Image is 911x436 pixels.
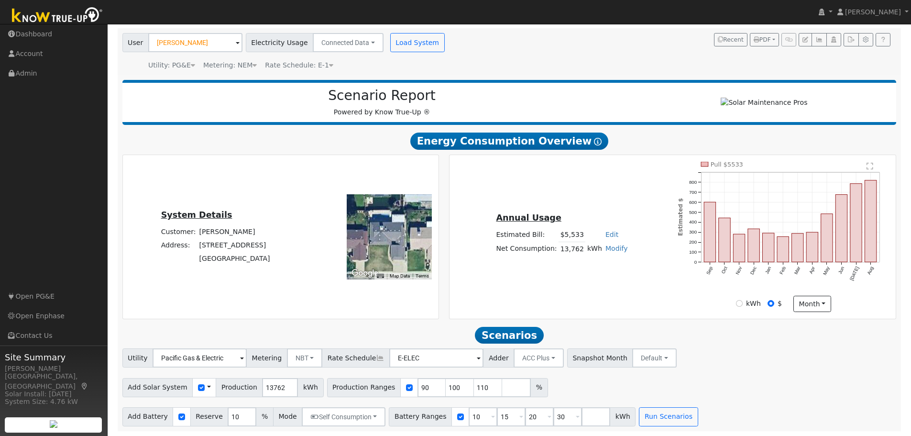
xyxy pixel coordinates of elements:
[844,33,858,46] button: Export Interval Data
[792,234,803,262] rect: onclick=""
[327,378,401,397] span: Production Ranges
[826,33,841,46] button: Login As
[127,88,637,117] div: Powered by Know True-Up ®
[416,273,429,279] a: Terms (opens in new tab)
[734,234,745,262] rect: onclick=""
[132,88,632,104] h2: Scenario Report
[836,195,847,262] rect: onclick=""
[845,8,901,16] span: [PERSON_NAME]
[273,407,302,426] span: Mode
[159,238,198,252] td: Address:
[689,230,697,235] text: 300
[689,239,697,245] text: 200
[5,351,102,364] span: Site Summary
[494,228,559,242] td: Estimated Bill:
[764,266,772,275] text: Jan
[721,98,807,108] img: Solar Maintenance Pros
[297,378,323,397] span: kWh
[867,162,874,170] text: 
[677,198,684,236] text: Estimated $
[246,348,287,368] span: Metering
[719,218,730,262] rect: onclick=""
[216,378,263,397] span: Production
[867,266,875,275] text: Aug
[153,348,247,368] input: Select a Utility
[605,245,628,252] a: Modify
[858,33,873,46] button: Settings
[605,231,618,238] a: Edit
[705,266,714,276] text: Sep
[689,210,697,215] text: 500
[704,202,715,262] rect: onclick=""
[198,252,272,266] td: [GEOGRAPHIC_DATA]
[5,364,102,374] div: [PERSON_NAME]
[750,33,779,46] button: PDF
[821,214,833,262] rect: onclick=""
[349,267,381,279] img: Google
[122,378,193,397] span: Add Solar System
[632,348,677,368] button: Default
[754,36,771,43] span: PDF
[5,397,102,407] div: System Size: 4.76 kW
[287,348,323,368] button: NBT
[50,420,57,428] img: retrieve
[689,200,697,205] text: 600
[377,273,384,279] button: Keyboard shortcuts
[746,299,761,309] label: kWh
[689,179,697,185] text: 800
[389,348,483,368] input: Select a Rate Schedule
[748,229,759,262] rect: onclick=""
[198,225,272,238] td: [PERSON_NAME]
[768,300,774,307] input: $
[876,33,890,46] a: Help Link
[265,61,333,69] span: Alias: E1
[410,133,608,150] span: Energy Consumption Overview
[639,407,698,426] button: Run Scenarios
[256,407,273,426] span: %
[594,138,602,145] i: Show Help
[5,389,102,399] div: Solar Install: [DATE]
[322,348,390,368] span: Rate Schedule
[496,213,561,223] u: Annual Usage
[812,33,826,46] button: Multi-Series Graph
[779,266,787,275] text: Feb
[567,348,633,368] span: Snapshot Month
[190,407,229,426] span: Reserve
[390,33,445,52] button: Load System
[793,296,831,312] button: month
[514,348,564,368] button: ACC Plus
[777,237,789,262] rect: onclick=""
[736,300,743,307] input: kWh
[349,267,381,279] a: Open this area in Google Maps (opens a new window)
[689,220,697,225] text: 400
[721,266,729,275] text: Oct
[689,249,697,255] text: 100
[246,33,313,52] span: Electricity Usage
[749,266,757,276] text: Dec
[694,259,697,265] text: 0
[711,161,743,168] text: Pull $5533
[714,33,747,46] button: Recent
[161,210,232,220] u: System Details
[850,184,862,262] rect: onclick=""
[808,266,816,275] text: Apr
[559,242,585,256] td: 13,762
[122,348,154,368] span: Utility
[7,5,108,27] img: Know True-Up
[689,190,697,195] text: 700
[483,348,514,368] span: Adder
[849,266,860,281] text: [DATE]
[807,232,818,262] rect: onclick=""
[5,371,102,391] div: [GEOGRAPHIC_DATA], [GEOGRAPHIC_DATA]
[148,33,242,52] input: Select a User
[302,407,385,426] button: Self Consumption
[494,242,559,256] td: Net Consumption:
[80,382,89,390] a: Map
[778,299,782,309] label: $
[763,233,774,262] rect: onclick=""
[389,407,452,426] span: Battery Ranges
[793,266,801,276] text: Mar
[735,266,743,276] text: Nov
[203,60,257,70] div: Metering: NEM
[823,266,831,276] text: May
